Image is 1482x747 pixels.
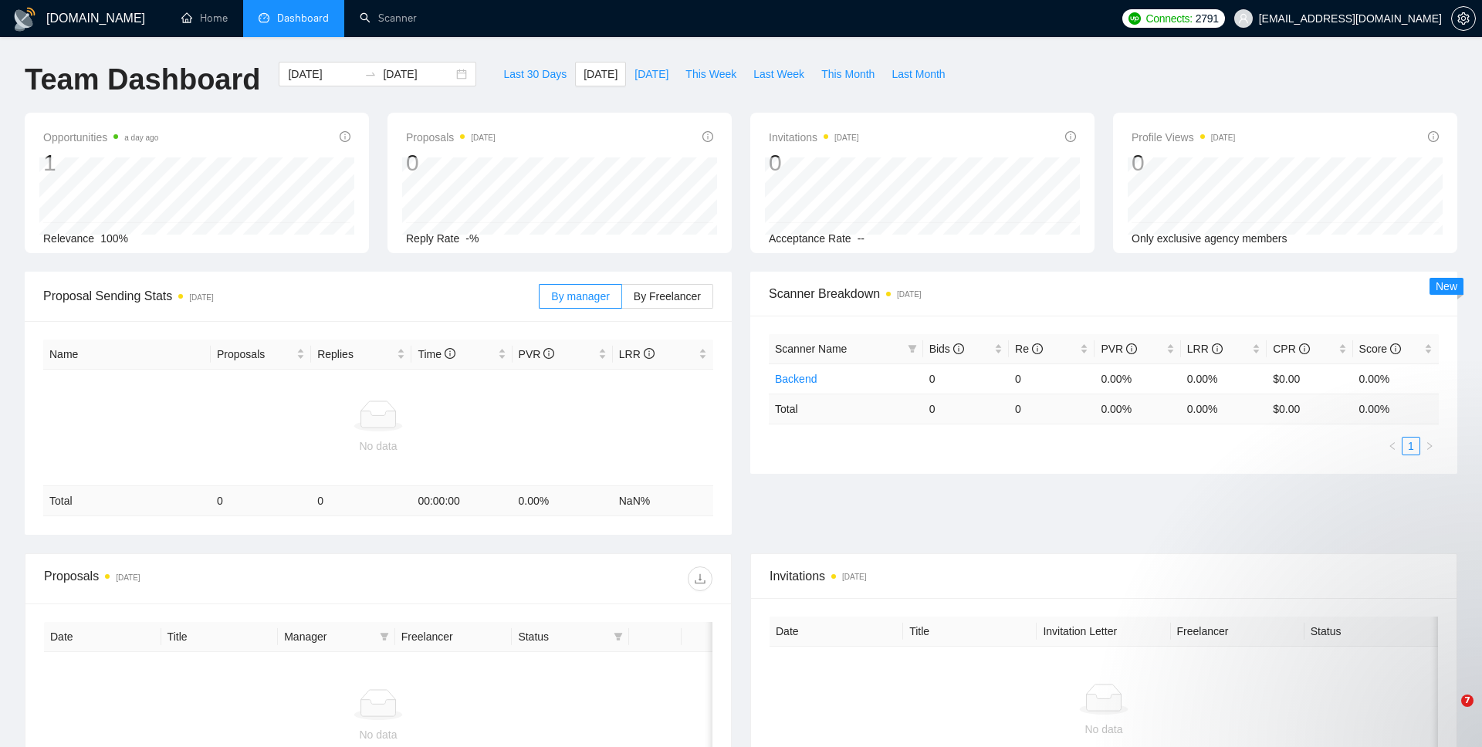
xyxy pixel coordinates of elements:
span: info-circle [1428,131,1439,142]
span: info-circle [702,131,713,142]
span: info-circle [445,348,455,359]
th: Date [770,617,903,647]
span: -- [858,232,864,245]
span: Connects: [1145,10,1192,27]
span: By Freelancer [634,290,701,303]
button: [DATE] [626,62,677,86]
td: 0.00% [1095,363,1180,394]
time: [DATE] [189,293,213,302]
span: info-circle [1032,343,1043,354]
td: 0 [1009,394,1095,424]
span: Relevance [43,232,94,245]
button: right [1420,437,1439,455]
span: Acceptance Rate [769,232,851,245]
span: -% [465,232,479,245]
span: Re [1015,343,1043,355]
button: Last Week [745,62,813,86]
td: NaN % [613,486,713,516]
span: Scanner Breakdown [769,284,1439,303]
button: [DATE] [575,62,626,86]
div: No data [49,438,707,455]
td: 0 [923,363,1009,394]
th: Proposals [211,340,311,370]
th: Date [44,622,161,652]
span: Reply Rate [406,232,459,245]
span: info-circle [1126,343,1137,354]
span: New [1436,280,1457,292]
div: 1 [43,148,158,177]
div: 0 [769,148,859,177]
img: upwork-logo.png [1128,12,1141,25]
time: [DATE] [897,290,921,299]
span: Score [1359,343,1401,355]
span: info-circle [1212,343,1223,354]
th: Title [903,617,1037,647]
span: user [1238,13,1249,24]
span: filter [380,632,389,641]
li: Previous Page [1383,437,1402,455]
span: Last Week [753,66,804,83]
span: By manager [551,290,609,303]
span: Dashboard [277,12,329,25]
iframe: Intercom live chat [1430,695,1467,732]
h1: Team Dashboard [25,62,260,98]
span: This Week [685,66,736,83]
td: $ 0.00 [1267,394,1352,424]
span: Replies [317,346,394,363]
span: Last Month [892,66,945,83]
input: Start date [288,66,358,83]
td: 00:00:00 [411,486,512,516]
th: Freelancer [1171,617,1304,647]
button: Last Month [883,62,953,86]
th: Manager [278,622,395,652]
td: 0 [1009,363,1095,394]
span: Last 30 Days [503,66,567,83]
span: LRR [1187,343,1223,355]
span: CPR [1273,343,1309,355]
span: right [1425,441,1434,451]
span: Only exclusive agency members [1132,232,1287,245]
span: info-circle [953,343,964,354]
span: 100% [100,232,128,245]
time: a day ago [124,134,158,142]
span: Profile Views [1132,128,1235,147]
span: PVR [1101,343,1137,355]
td: 0 [923,394,1009,424]
div: Proposals [44,566,378,591]
input: End date [383,66,453,83]
li: 1 [1402,437,1420,455]
span: 7 [1461,695,1474,707]
time: [DATE] [471,134,495,142]
span: Manager [284,628,374,645]
td: 0.00 % [513,486,613,516]
th: Name [43,340,211,370]
span: filter [905,337,920,360]
span: Invitations [769,128,859,147]
td: 0.00 % [1095,394,1180,424]
span: left [1388,441,1397,451]
div: No data [56,726,700,743]
button: This Month [813,62,883,86]
span: Bids [929,343,964,355]
span: This Month [821,66,875,83]
td: $0.00 [1267,363,1352,394]
button: This Week [677,62,745,86]
span: filter [377,625,392,648]
span: filter [611,625,626,648]
button: download [688,566,712,591]
span: swap-right [364,68,377,80]
span: info-circle [1065,131,1076,142]
a: searchScanner [360,12,417,25]
span: [DATE] [584,66,617,83]
span: Status [518,628,607,645]
time: [DATE] [116,573,140,582]
td: 0.00% [1353,363,1439,394]
button: setting [1451,6,1476,31]
th: Freelancer [395,622,513,652]
span: info-circle [543,348,554,359]
span: Proposals [217,346,293,363]
button: Last 30 Days [495,62,575,86]
time: [DATE] [842,573,866,581]
time: [DATE] [834,134,858,142]
li: Next Page [1420,437,1439,455]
